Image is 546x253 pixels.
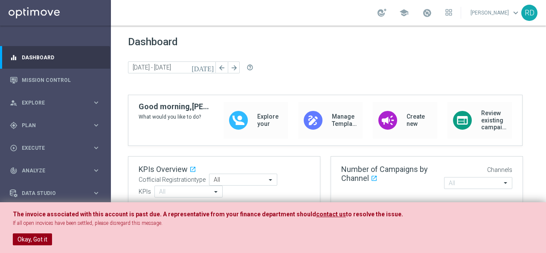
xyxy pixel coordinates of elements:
[10,69,100,91] div: Mission Control
[316,211,346,218] a: contact us
[10,46,100,69] div: Dashboard
[22,191,92,196] span: Data Studio
[92,144,100,152] i: keyboard_arrow_right
[9,167,101,174] button: track_changes Analyze keyboard_arrow_right
[10,54,17,61] i: equalizer
[13,220,533,227] p: If all open inovices have been settled, please disregard this message.
[92,99,100,107] i: keyboard_arrow_right
[10,99,17,107] i: person_search
[10,167,92,174] div: Analyze
[22,100,92,105] span: Explore
[92,121,100,129] i: keyboard_arrow_right
[10,189,92,197] div: Data Studio
[10,144,17,152] i: play_circle_outline
[22,69,100,91] a: Mission Control
[22,168,92,173] span: Analyze
[346,211,403,218] span: to resolve the issue.
[92,189,100,197] i: keyboard_arrow_right
[22,123,92,128] span: Plan
[13,233,52,245] button: Okay, Got it
[10,144,92,152] div: Execute
[10,99,92,107] div: Explore
[470,6,521,19] a: [PERSON_NAME]keyboard_arrow_down
[22,46,100,69] a: Dashboard
[92,166,100,174] i: keyboard_arrow_right
[399,8,409,17] span: school
[511,8,520,17] span: keyboard_arrow_down
[10,167,17,174] i: track_changes
[9,77,101,84] button: Mission Control
[521,5,537,21] div: RD
[9,99,101,106] button: person_search Explore keyboard_arrow_right
[9,54,101,61] button: equalizer Dashboard
[9,190,101,197] button: Data Studio keyboard_arrow_right
[9,145,101,151] button: play_circle_outline Execute keyboard_arrow_right
[13,211,316,218] span: The invoice associated with this account is past due. A representative from your finance departme...
[10,122,92,129] div: Plan
[10,122,17,129] i: gps_fixed
[9,122,101,129] button: gps_fixed Plan keyboard_arrow_right
[22,145,92,151] span: Execute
